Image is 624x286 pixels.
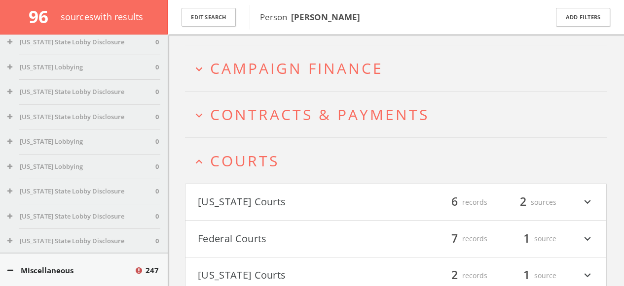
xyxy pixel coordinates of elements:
[519,230,534,247] span: 1
[61,11,144,23] span: source s with results
[581,230,594,247] i: expand_more
[7,87,155,97] button: [US_STATE] State Lobby Disclosure
[428,230,487,247] div: records
[155,137,159,147] span: 0
[581,267,594,284] i: expand_more
[260,11,360,23] span: Person
[7,162,155,172] button: [US_STATE] Lobbying
[192,155,206,168] i: expand_less
[155,37,159,47] span: 0
[556,8,610,27] button: Add Filters
[155,112,159,122] span: 0
[155,212,159,222] span: 0
[519,267,534,284] span: 1
[198,194,396,211] button: [US_STATE] Courts
[146,265,159,276] span: 247
[192,63,206,76] i: expand_more
[155,236,159,246] span: 0
[7,37,155,47] button: [US_STATE] State Lobby Disclosure
[210,151,279,171] span: Courts
[155,162,159,172] span: 0
[428,194,487,211] div: records
[210,104,429,125] span: Contracts & Payments
[7,265,134,276] button: Miscellaneous
[7,137,155,147] button: [US_STATE] Lobbying
[7,112,155,122] button: [US_STATE] State Lobby Disclosure
[7,236,155,246] button: [US_STATE] State Lobby Disclosure
[192,106,607,123] button: expand_moreContracts & Payments
[155,87,159,97] span: 0
[192,60,607,76] button: expand_moreCampaign Finance
[581,194,594,211] i: expand_more
[198,267,396,284] button: [US_STATE] Courts
[155,187,159,196] span: 0
[210,58,383,78] span: Campaign Finance
[192,153,607,169] button: expand_lessCourts
[291,11,360,23] b: [PERSON_NAME]
[447,193,462,211] span: 6
[155,63,159,72] span: 0
[7,187,155,196] button: [US_STATE] State Lobby Disclosure
[7,212,155,222] button: [US_STATE] State Lobby Disclosure
[198,230,396,247] button: Federal Courts
[428,267,487,284] div: records
[182,8,236,27] button: Edit Search
[497,194,556,211] div: sources
[447,230,462,247] span: 7
[497,230,556,247] div: source
[29,5,57,28] span: 96
[447,267,462,284] span: 2
[7,63,155,72] button: [US_STATE] Lobbying
[515,193,531,211] span: 2
[192,109,206,122] i: expand_more
[497,267,556,284] div: source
